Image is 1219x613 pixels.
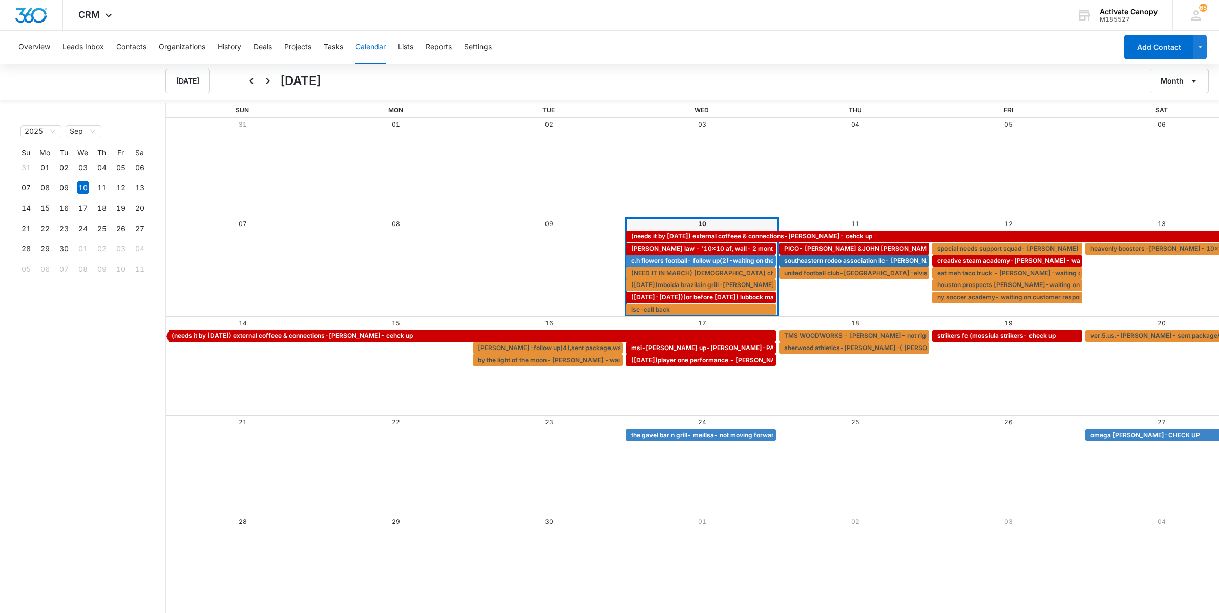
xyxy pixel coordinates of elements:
div: 01 [39,161,51,174]
a: 31 [239,120,247,128]
td: 2025-09-14 [16,198,35,218]
span: TMS WOODWORKS - [PERSON_NAME]- not right now(has an expisnve repiar(reach back net quarter) [784,331,1086,340]
span: CRM [78,9,100,20]
td: 2025-09-10 [73,178,92,198]
div: isc-call back [628,305,773,314]
span: 65 [1199,4,1207,12]
td: 2025-09-21 [16,218,35,239]
div: creative steam academy-dina- waiting on design response [935,256,1080,265]
th: Th [92,148,111,157]
a: 01 [698,518,706,525]
span: [PERSON_NAME]-follow up(4),sent package,waiting on payment [478,343,670,353]
span: Sep [70,126,97,137]
a: 21 [239,418,247,426]
td: 2025-09-22 [35,218,54,239]
div: eat meh taco truck - katie thomas-waiting on response [935,269,1080,278]
button: Organizations [159,31,205,64]
td: 2025-09-05 [111,157,130,178]
span: southeastern rodeo association llc- [PERSON_NAME] -waiting on custoemr [784,256,1008,265]
a: 25 [851,418,859,426]
th: Mo [35,148,54,157]
td: 2025-09-12 [111,178,130,198]
a: 02 [545,120,553,128]
a: 03 [1004,518,1013,525]
div: 06 [39,263,51,275]
span: strikers fc (mossiula strikers- check up [937,331,1056,340]
td: 2025-09-18 [92,198,111,218]
a: 24 [698,418,706,426]
div: 07 [20,181,32,194]
span: the gavel bar n grill- meillsa- not moving forward-CHECK UP [631,431,813,440]
div: 09 [58,181,70,194]
td: 2025-09-13 [130,178,149,198]
a: 06 [1158,120,1166,128]
button: Tasks [324,31,343,64]
a: 28 [239,518,247,525]
a: 01 [392,120,400,128]
button: Contacts [116,31,146,64]
div: 01 [77,242,89,255]
a: 19 [1004,319,1013,327]
td: 2025-09-27 [130,218,149,239]
span: eat meh taco truck - [PERSON_NAME]-waiting on response [937,269,1115,278]
div: (sept 12)mboida brazilain grill-perrian lamothe- waiting on rusty/johnny [628,280,773,290]
div: special needs support squad- lucy gonzales- waiting on repsonse CALL [935,244,1080,253]
span: special needs support squad- [PERSON_NAME]- waiting on repsonse CALL [937,244,1162,253]
div: melich law - '10x10 af, wall- 2 month CHECK UP-ask her about Nadia khan referall (neeeded banners) [628,244,773,253]
td: 2025-10-10 [111,259,130,279]
a: 11 [851,220,859,228]
div: sherwood athletics-jason woodward-( Rusty said approved)- CHECK UP [782,343,927,353]
a: 10 [698,220,706,228]
a: 23 [545,418,553,426]
span: (NEED IT IN MARCH) [DEMOGRAPHIC_DATA] choice womens senior softball team- 10x20.. follow up..wait... [631,269,1020,278]
span: PICO- [PERSON_NAME] &JOHN [PERSON_NAME]- waiting on payment [784,244,996,253]
a: 05 [1004,120,1013,128]
td: 2025-09-24 [73,218,92,239]
div: 05 [115,161,127,174]
button: Leads Inbox [62,31,104,64]
div: 19 [115,202,127,214]
div: account id [1100,16,1158,23]
th: Sa [130,148,149,157]
div: 20 [134,202,146,214]
div: (june 4)player one performance - ben - PAID- check up [628,356,773,365]
div: 28 [20,242,32,255]
button: Back [243,73,260,89]
span: Mon [388,106,403,114]
div: 13 [134,181,146,194]
div: 18 [96,202,108,214]
div: 29 [39,242,51,255]
span: ([DATE])mboida brazilain grill-[PERSON_NAME]- waiting on [PERSON_NAME]/[PERSON_NAME] [631,280,918,290]
th: We [73,148,92,157]
div: (sep 20-21)(or before nov8th) lubbock matadors - thomas wolf - waiting on RUSTY RESPONSE [628,293,773,302]
span: creative steam academy-[PERSON_NAME]- waiting on design response [937,256,1152,265]
div: strikers fc (mossiula strikers- check up [935,331,1080,340]
div: 04 [96,161,108,174]
td: 2025-10-05 [16,259,35,279]
div: 07 [58,263,70,275]
div: houston prospects fc - carlos-waiting on customer [935,280,1080,290]
span: ([DATE])player one performance - [PERSON_NAME] - PAID- check up [631,356,841,365]
button: [DATE] [165,69,210,93]
span: by the light of the moon- [PERSON_NAME] -waiting on customer response [478,356,699,365]
span: Wed [695,106,709,114]
td: 2025-09-19 [111,198,130,218]
a: 13 [1158,220,1166,228]
td: 2025-08-31 [16,157,35,178]
td: 2025-09-23 [54,218,73,239]
div: c.h flowers football- follow up(2)-waiting on their response (2) i mentioned PO..pricing is an issue [628,256,773,265]
div: 05 [20,263,32,275]
span: omega [PERSON_NAME]-CHECK UP [1090,431,1200,440]
div: 08 [39,181,51,194]
a: 18 [851,319,859,327]
td: 2025-09-04 [92,157,111,178]
div: blake hs-follow up(4),sent package,waiting on payment [475,343,620,353]
div: PICO- ANDY DEEL &JOHN MCLAUGHLIN- waiting on payment [782,244,927,253]
td: 2025-09-20 [130,198,149,218]
div: (needs it by march 26) external coffeee & connections-derrick black- cehck up [169,331,773,340]
span: sherwood athletics-[PERSON_NAME]-( [PERSON_NAME] said approved)- CHECK UP [784,343,1039,353]
a: 29 [392,518,400,525]
span: Thu [849,106,862,114]
div: (NEED IT IN MARCH) ladies choice womens senior softball team- 10x20.. follow up..waiting on respo... [628,269,773,278]
td: 2025-09-17 [73,198,92,218]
